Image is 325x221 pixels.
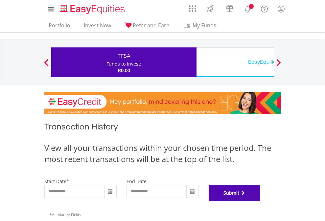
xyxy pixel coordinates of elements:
[133,22,170,29] span: Refer and Earn
[185,2,200,12] a: AppsGrid
[224,3,235,14] img: vouchers-v2.svg
[44,121,281,136] h1: Transaction History
[220,2,239,14] a: Vouchers
[183,21,226,30] span: My Funds
[189,5,196,12] img: grid-menu-icon.svg
[58,2,128,15] a: Home page
[118,67,130,73] span: R0.00
[44,142,281,165] div: View all your transactions within your chosen time period. The most recent transactions will be a...
[239,2,256,15] a: Notifications
[272,62,285,69] button: Next
[40,62,53,69] button: Previous
[44,178,66,184] label: start date
[127,178,147,184] label: end date
[205,3,216,14] img: thrive-v2.svg
[44,92,281,114] img: EasyCredit Promotion Banner
[49,212,81,217] span: Mandatory Fields
[55,51,193,61] div: TFSA
[209,185,261,201] button: Submit
[122,22,172,32] a: Refer and Earn
[46,22,73,32] a: Portfolio
[273,2,290,16] a: My Profile
[106,61,141,67] div: Funds to invest:
[256,2,273,15] a: FAQ's and Support
[81,22,114,32] a: Invest Now
[59,4,128,15] img: EasyEquities_Logo.png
